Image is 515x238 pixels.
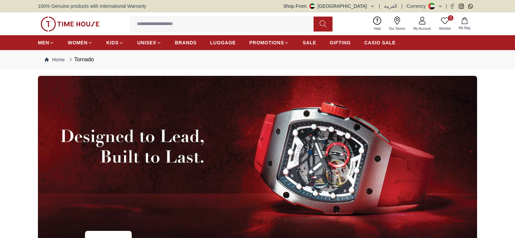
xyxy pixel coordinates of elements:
span: WOMEN [68,39,88,46]
a: 0Wishlist [435,15,455,33]
a: Instagram [459,4,464,9]
a: MEN [38,37,54,49]
span: MEN [38,39,49,46]
a: Whatsapp [468,4,473,9]
img: United Arab Emirates [309,3,315,9]
a: Help [370,15,385,33]
span: 100% Genuine products with International Warranty [38,3,146,9]
a: LUGGAGE [210,37,236,49]
span: CASIO SALE [364,39,396,46]
span: PROMOTIONS [249,39,284,46]
span: | [379,3,380,9]
span: | [401,3,403,9]
a: KIDS [106,37,124,49]
nav: Breadcrumb [38,50,477,69]
span: 0 [448,15,453,21]
div: Currency [407,3,429,9]
a: SALE [303,37,316,49]
div: Tornado [67,56,94,64]
span: UNISEX [137,39,156,46]
a: PROMOTIONS [249,37,289,49]
a: UNISEX [137,37,161,49]
span: BRANDS [175,39,197,46]
span: Our Stores [386,26,408,31]
a: WOMEN [68,37,93,49]
button: Shop From[GEOGRAPHIC_DATA] [283,3,375,9]
span: SALE [303,39,316,46]
a: Our Stores [385,15,409,33]
button: العربية [384,3,397,9]
button: My Bag [455,16,474,32]
span: My Account [411,26,434,31]
span: GIFTING [330,39,351,46]
span: KIDS [106,39,119,46]
span: Help [371,26,384,31]
span: LUGGAGE [210,39,236,46]
a: CASIO SALE [364,37,396,49]
a: Facebook [450,4,455,9]
a: GIFTING [330,37,351,49]
span: My Bag [456,25,473,30]
span: | [446,3,447,9]
a: Home [45,56,65,63]
a: BRANDS [175,37,197,49]
img: ... [41,17,100,31]
span: Wishlist [436,26,453,31]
